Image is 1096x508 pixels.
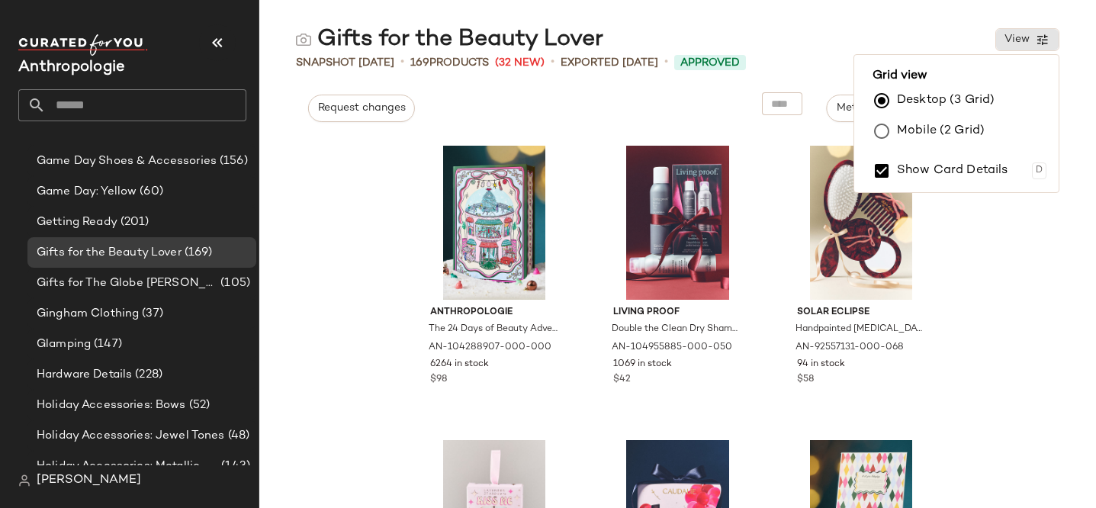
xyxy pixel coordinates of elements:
[186,397,211,414] span: (52)
[37,244,182,262] span: Gifts for the Beauty Lover
[37,336,91,353] span: Glamping
[37,458,218,475] span: Holiday Accessories: Metallic & Shine
[827,95,914,122] button: Metadata
[797,373,814,387] span: $58
[664,53,668,72] span: •
[995,28,1059,51] button: View
[225,427,250,445] span: (48)
[429,341,551,355] span: AN-104288907-000-000
[897,85,995,116] label: Desktop (3 Grid)
[613,373,631,387] span: $42
[495,55,545,71] span: (32 New)
[601,146,754,300] img: 104955885_050_a
[132,366,162,384] span: (228)
[217,153,248,170] span: (156)
[296,32,311,47] img: svg%3e
[400,53,404,72] span: •
[430,306,559,320] span: Anthropologie
[91,336,122,353] span: (147)
[795,341,904,355] span: AN-92557131-000-068
[785,146,938,300] img: 92557131_068_a11
[561,55,658,71] p: Exported [DATE]
[217,275,250,292] span: (105)
[37,427,225,445] span: Holiday Accessories: Jewel Tones
[430,373,447,387] span: $98
[37,214,117,231] span: Getting Ready
[797,306,926,320] span: Solar Eclipse
[37,397,186,414] span: Holiday Accessories: Bows
[317,102,406,114] span: Request changes
[429,323,558,336] span: The 24 Days of Beauty Advent Calendar by Anthropologie
[18,474,31,487] img: svg%3e
[410,57,429,69] span: 169
[612,323,741,336] span: Double the Clean Dry Shampoo Set by Living Proof in Purple, Women's at Anthropologie
[37,153,217,170] span: Game Day Shoes & Accessories
[797,358,845,371] span: 94 in stock
[37,305,139,323] span: Gingham Clothing
[218,458,250,475] span: (143)
[182,244,213,262] span: (169)
[612,341,732,355] span: AN-104955885-000-050
[37,471,141,490] span: [PERSON_NAME]
[18,59,125,76] span: Current Company Name
[430,358,489,371] span: 6264 in stock
[836,101,905,115] span: Metadata
[897,116,985,146] label: Mobile (2 Grid)
[613,358,672,371] span: 1069 in stock
[551,53,554,72] span: •
[18,34,148,56] img: cfy_white_logo.C9jOOHJF.svg
[296,24,603,55] div: Gifts for the Beauty Lover
[296,55,394,71] span: Snapshot [DATE]
[897,150,1008,192] label: Show Card Details
[117,214,149,231] span: (201)
[1032,162,1046,179] div: D
[680,55,740,71] span: Approved
[795,323,924,336] span: Handpainted [MEDICAL_DATA] Hair Brush by Solar Eclipse in Pink, Women's at Anthropologie
[866,67,1046,85] span: Grid view
[418,146,571,300] img: 104288907_000_b
[410,55,489,71] div: Products
[137,183,163,201] span: (60)
[1004,34,1030,46] span: View
[37,275,217,292] span: Gifts for The Globe [PERSON_NAME]
[308,95,415,122] button: Request changes
[139,305,163,323] span: (37)
[613,306,742,320] span: Living Proof
[37,366,132,384] span: Hardware Details
[37,183,137,201] span: Game Day: Yellow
